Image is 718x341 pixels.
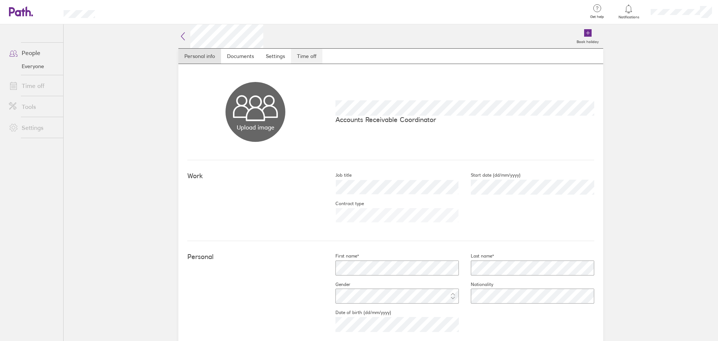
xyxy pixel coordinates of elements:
[178,49,221,64] a: Personal info
[260,49,291,64] a: Settings
[3,45,63,60] a: People
[459,253,494,259] label: Last name*
[585,15,609,19] span: Get help
[572,37,603,44] label: Book holiday
[3,99,63,114] a: Tools
[323,201,364,207] label: Contract type
[335,116,594,124] p: Accounts Receivable Coordinator
[459,281,493,287] label: Nationality
[3,120,63,135] a: Settings
[187,253,323,261] h4: Personal
[617,4,641,19] a: Notifications
[617,15,641,19] span: Notifications
[187,172,323,180] h4: Work
[221,49,260,64] a: Documents
[323,281,350,287] label: Gender
[3,60,63,72] a: Everyone
[459,172,521,178] label: Start date (dd/mm/yyyy)
[323,172,352,178] label: Job title
[3,78,63,93] a: Time off
[323,310,391,316] label: Date of birth (dd/mm/yyyy)
[323,253,359,259] label: First name*
[291,49,322,64] a: Time off
[572,24,603,48] a: Book holiday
